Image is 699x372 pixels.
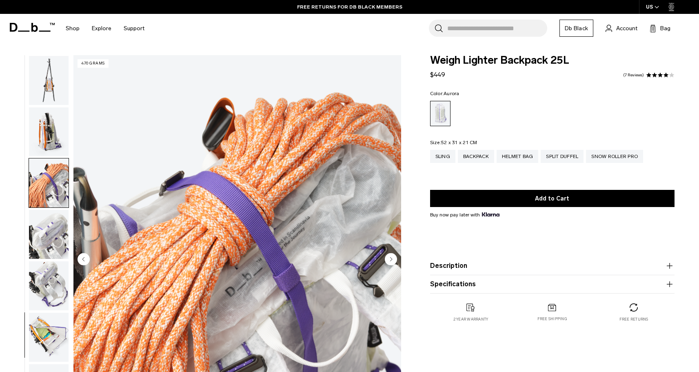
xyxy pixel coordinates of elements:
[430,279,675,289] button: Specifications
[430,55,675,66] span: Weigh Lighter Backpack 25L
[297,3,402,11] a: FREE RETURNS FOR DB BLACK MEMBERS
[541,150,584,163] a: Split Duffel
[29,158,69,208] button: Weigh_Lighter_Backpack_25L_11.png
[482,212,499,216] img: {"height" => 20, "alt" => "Klarna"}
[430,91,459,96] legend: Color:
[29,107,69,157] button: Weigh_Lighter_Backpack_25L_10.png
[616,24,637,33] span: Account
[430,101,450,126] a: Aurora
[29,313,69,362] img: Weigh_Lighter_Backpack_25L_14.png
[430,71,445,78] span: $449
[586,150,643,163] a: Snow Roller Pro
[559,20,593,37] a: Db Black
[606,23,637,33] a: Account
[29,56,69,105] img: Weigh_Lighter_Backpack_25L_9.png
[29,261,69,311] button: Weigh_Lighter_Backpack_25L_13.png
[29,158,69,207] img: Weigh_Lighter_Backpack_25L_11.png
[537,316,567,322] p: Free shipping
[29,107,69,156] img: Weigh_Lighter_Backpack_25L_10.png
[497,150,539,163] a: Helmet Bag
[660,24,670,33] span: Bag
[385,253,397,267] button: Next slide
[92,14,111,43] a: Explore
[78,59,109,68] p: 470 grams
[60,14,151,43] nav: Main Navigation
[458,150,494,163] a: Backpack
[430,150,455,163] a: Sling
[29,261,69,310] img: Weigh_Lighter_Backpack_25L_13.png
[430,261,675,271] button: Description
[29,312,69,362] button: Weigh_Lighter_Backpack_25L_14.png
[78,253,90,267] button: Previous slide
[444,91,459,96] span: Aurora
[453,316,488,322] p: 2 year warranty
[29,209,69,259] button: Weigh_Lighter_Backpack_25L_12.png
[650,23,670,33] button: Bag
[29,210,69,259] img: Weigh_Lighter_Backpack_25L_12.png
[623,73,644,77] a: 7 reviews
[441,140,477,145] span: 52 x 31 x 21 CM
[66,14,80,43] a: Shop
[619,316,648,322] p: Free returns
[124,14,144,43] a: Support
[430,211,499,218] span: Buy now pay later with
[430,140,477,145] legend: Size:
[430,190,675,207] button: Add to Cart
